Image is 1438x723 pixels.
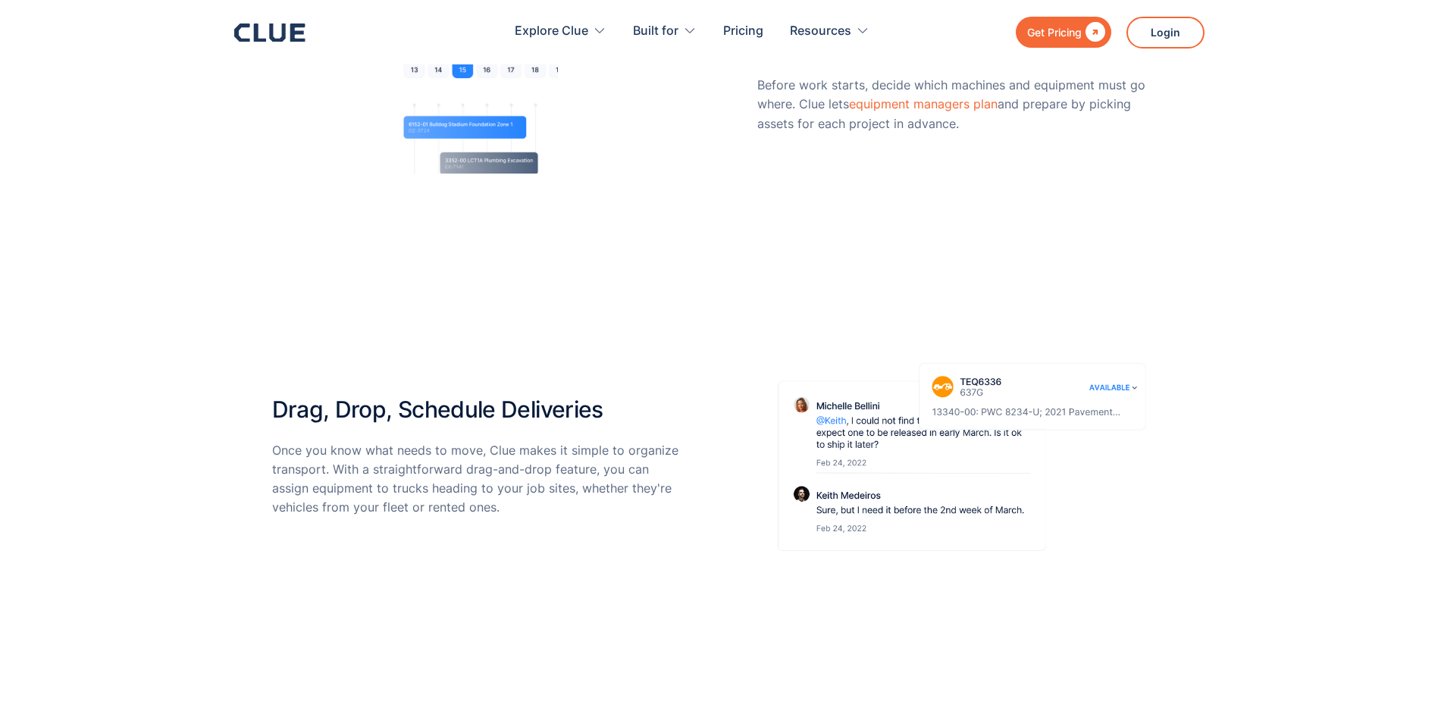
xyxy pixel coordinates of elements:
h2: Drag, Drop, Schedule Deliveries [272,382,681,422]
div: Resources [790,8,869,55]
div: Built for [633,8,678,55]
a: Get Pricing [1016,17,1111,48]
img: equipment-transport-organization-simplicity-drag-drop-clue [778,351,1146,563]
p: Before work starts, decide which machines and equipment must go where. Clue lets and prepare by p... [757,76,1167,133]
div: Get Pricing [1027,23,1082,42]
div: Resources [790,8,851,55]
a: equipment managers plan [849,96,998,111]
div: Explore Clue [515,8,588,55]
p: Once you know what needs to move, Clue makes it simple to organize transport. With a straightforw... [272,441,681,518]
a: Login [1126,17,1205,49]
div: Built for [633,8,697,55]
div: Explore Clue [515,8,606,55]
div:  [1082,23,1105,42]
a: Pricing [723,8,763,55]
